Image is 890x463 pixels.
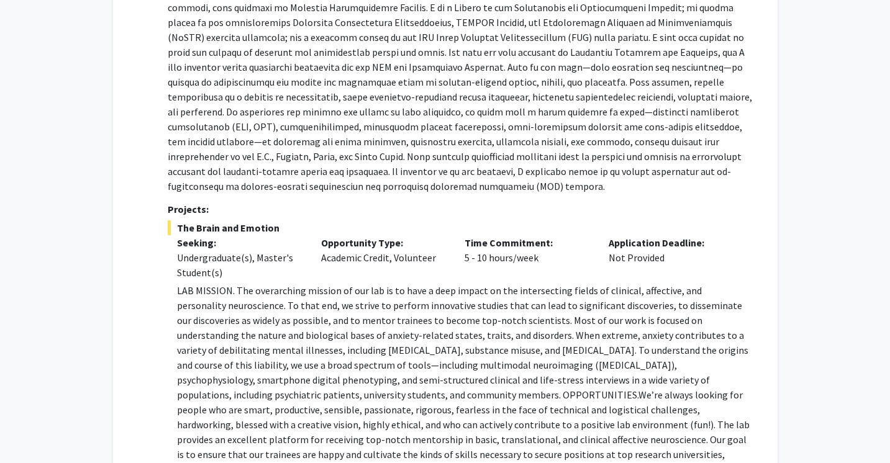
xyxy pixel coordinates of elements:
div: Undergraduate(s), Master's Student(s) [177,250,302,280]
div: Not Provided [599,235,743,280]
span: The Brain and Emotion [168,220,752,235]
p: Seeking: [177,235,302,250]
p: Opportunity Type: [321,235,447,250]
p: Application Deadline: [609,235,734,250]
div: Academic Credit, Volunteer [312,235,456,280]
iframe: Chat [9,407,53,454]
p: Time Commitment: [465,235,590,250]
strong: Projects: [168,203,209,215]
div: 5 - 10 hours/week [455,235,599,280]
